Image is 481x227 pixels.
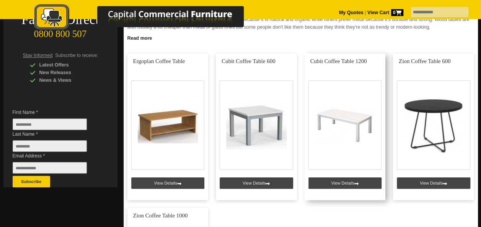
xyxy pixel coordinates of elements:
[367,10,403,15] strong: View Cart
[30,61,103,69] div: Latest Offers
[127,8,474,31] p: There are so many things one will need to consider when it comes to finding the best coffee table...
[30,69,103,76] div: New Releases
[13,4,281,32] img: Capital Commercial Furniture Logo
[13,130,98,138] span: Last Name *
[3,25,117,39] div: 0800 800 507
[55,53,98,58] span: Subscribe to receive:
[3,15,117,25] div: Factory Direct
[13,4,281,34] a: Capital Commercial Furniture Logo
[339,10,364,15] a: My Quotes
[366,10,403,15] a: View Cart0
[124,32,478,42] a: Click to read more
[13,118,87,130] input: First Name *
[13,140,87,152] input: Last Name *
[13,162,87,173] input: Email Address *
[13,152,98,160] span: Email Address *
[13,176,50,187] button: Subscribe
[391,9,403,16] span: 0
[13,109,98,116] span: First Name *
[30,76,103,84] div: News & Views
[23,53,53,58] span: Stay Informed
